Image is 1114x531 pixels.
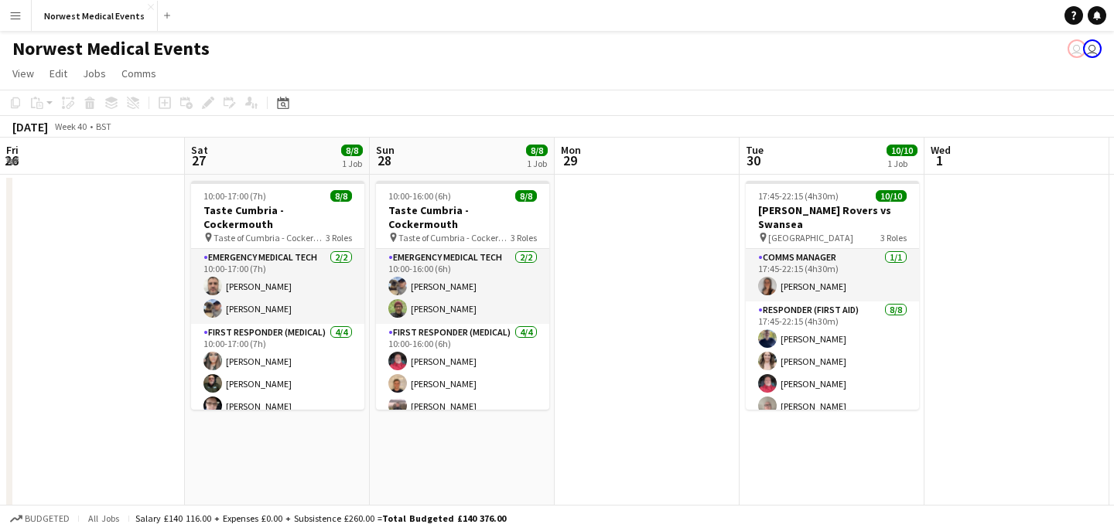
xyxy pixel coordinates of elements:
span: 3 Roles [511,232,537,243]
span: 8/8 [341,145,363,156]
span: Budgeted [25,513,70,524]
app-card-role: Comms Manager1/117:45-22:15 (4h30m)[PERSON_NAME] [746,249,919,301]
div: BST [96,121,111,132]
span: 10/10 [876,190,907,202]
div: [DATE] [12,119,48,134]
a: View [6,63,40,83]
span: View [12,66,34,80]
span: 30 [743,151,764,169]
div: Salary £140 116.00 + Expenses £0.00 + Subsistence £260.00 = [135,512,506,524]
app-user-avatar: Rory Murphy [1068,39,1086,58]
span: 1 [928,151,951,169]
h3: Taste Cumbria - Cockermouth [376,203,549,231]
span: Week 40 [51,121,90,132]
a: Jobs [77,63,112,83]
app-card-role: Emergency Medical Tech2/210:00-16:00 (6h)[PERSON_NAME][PERSON_NAME] [376,249,549,324]
span: Edit [50,66,67,80]
app-card-role: Responder (First Aid)8/817:45-22:15 (4h30m)[PERSON_NAME][PERSON_NAME][PERSON_NAME][PERSON_NAME] [746,301,919,511]
app-card-role: First Responder (Medical)4/410:00-16:00 (6h)[PERSON_NAME][PERSON_NAME][PERSON_NAME] [376,324,549,444]
span: 26 [4,151,19,169]
span: Taste of Cumbria - Cockermouth [214,232,326,243]
span: 27 [189,151,208,169]
app-user-avatar: Rory Murphy [1083,39,1102,58]
h1: Norwest Medical Events [12,37,210,60]
span: Comms [121,66,156,80]
span: Mon [561,143,581,157]
span: 8/8 [515,190,537,202]
span: 29 [559,151,581,169]
span: Sat [191,143,208,157]
app-card-role: First Responder (Medical)4/410:00-17:00 (7h)[PERSON_NAME][PERSON_NAME][PERSON_NAME] [191,324,364,444]
app-job-card: 10:00-17:00 (7h)8/8Taste Cumbria - Cockermouth Taste of Cumbria - Cockermouth3 RolesEmergency Med... [191,181,364,410]
span: 8/8 [330,190,352,202]
span: Wed [931,143,951,157]
span: Jobs [83,66,106,80]
h3: [PERSON_NAME] Rovers vs Swansea [746,203,919,231]
span: 10/10 [887,145,918,156]
span: 10:00-17:00 (7h) [203,190,266,202]
div: 1 Job [342,158,362,169]
div: 1 Job [527,158,547,169]
h3: Taste Cumbria - Cockermouth [191,203,364,231]
span: 10:00-16:00 (6h) [388,190,451,202]
span: 28 [374,151,395,169]
span: Fri [6,143,19,157]
span: 8/8 [526,145,548,156]
a: Comms [115,63,162,83]
button: Norwest Medical Events [32,1,158,31]
span: [GEOGRAPHIC_DATA] [768,232,853,243]
span: Total Budgeted £140 376.00 [382,512,506,524]
span: Tue [746,143,764,157]
app-job-card: 17:45-22:15 (4h30m)10/10[PERSON_NAME] Rovers vs Swansea [GEOGRAPHIC_DATA]3 RolesComms Manager1/11... [746,181,919,410]
span: All jobs [85,512,122,524]
span: 3 Roles [326,232,352,243]
button: Budgeted [8,510,72,527]
div: 1 Job [887,158,917,169]
app-job-card: 10:00-16:00 (6h)8/8Taste Cumbria - Cockermouth Taste of Cumbria - Cockermouth3 RolesEmergency Med... [376,181,549,410]
app-card-role: Emergency Medical Tech2/210:00-17:00 (7h)[PERSON_NAME][PERSON_NAME] [191,249,364,324]
span: Sun [376,143,395,157]
a: Edit [43,63,73,83]
span: 3 Roles [880,232,907,243]
span: Taste of Cumbria - Cockermouth [398,232,511,243]
span: 17:45-22:15 (4h30m) [758,190,839,202]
